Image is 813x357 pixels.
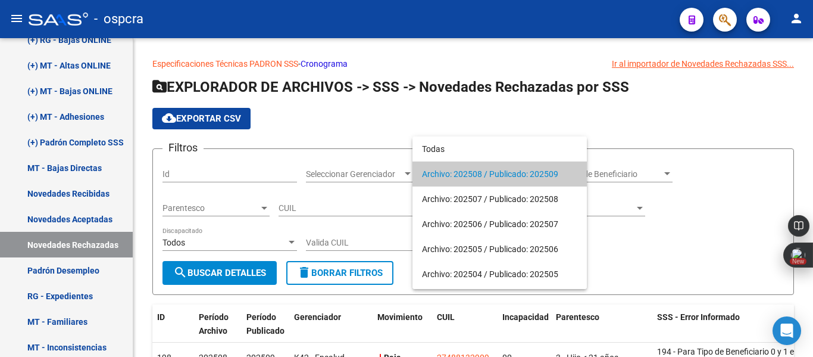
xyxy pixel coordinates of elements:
span: Archivo: 202503 / Publicado: 202504 [422,287,577,312]
div: Open Intercom Messenger [773,316,801,345]
span: Archivo: 202508 / Publicado: 202509 [422,162,577,187]
span: Archivo: 202506 / Publicado: 202507 [422,212,577,237]
span: Archivo: 202504 / Publicado: 202505 [422,262,577,287]
span: Archivo: 202505 / Publicado: 202506 [422,237,577,262]
span: Archivo: 202507 / Publicado: 202508 [422,187,577,212]
span: Todas [422,136,577,162]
